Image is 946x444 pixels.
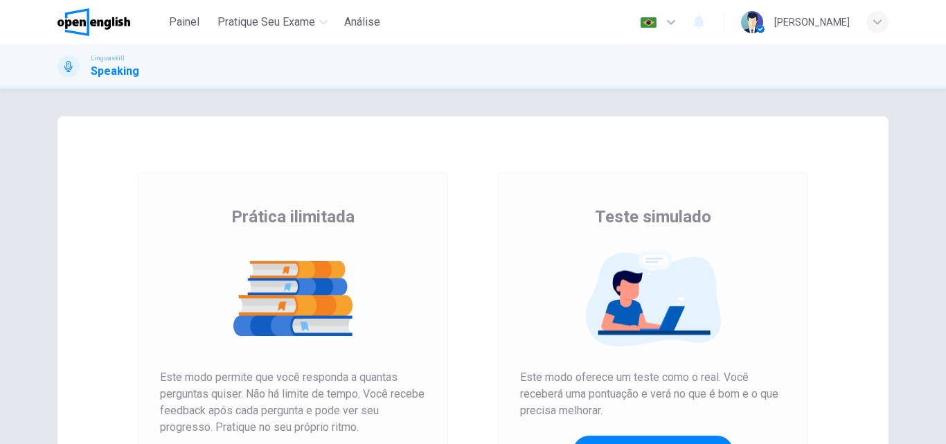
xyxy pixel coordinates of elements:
span: Este modo oferece um teste como o real. Você receberá uma pontuação e verá no que é bom e o que p... [520,369,786,419]
span: Pratique seu exame [217,14,315,30]
span: Linguaskill [91,53,125,63]
img: Profile picture [741,11,763,33]
span: Prática ilimitada [231,206,355,228]
button: Análise [339,10,386,35]
span: Análise [344,14,380,30]
div: [PERSON_NAME] [774,14,850,30]
img: pt [640,17,657,28]
button: Painel [162,10,206,35]
button: Pratique seu exame [212,10,333,35]
img: OpenEnglish logo [57,8,130,36]
span: Teste simulado [595,206,711,228]
a: OpenEnglish logo [57,8,162,36]
span: Este modo permite que você responda a quantas perguntas quiser. Não há limite de tempo. Você rece... [160,369,426,436]
span: Painel [169,14,199,30]
h1: Speaking [91,63,139,80]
